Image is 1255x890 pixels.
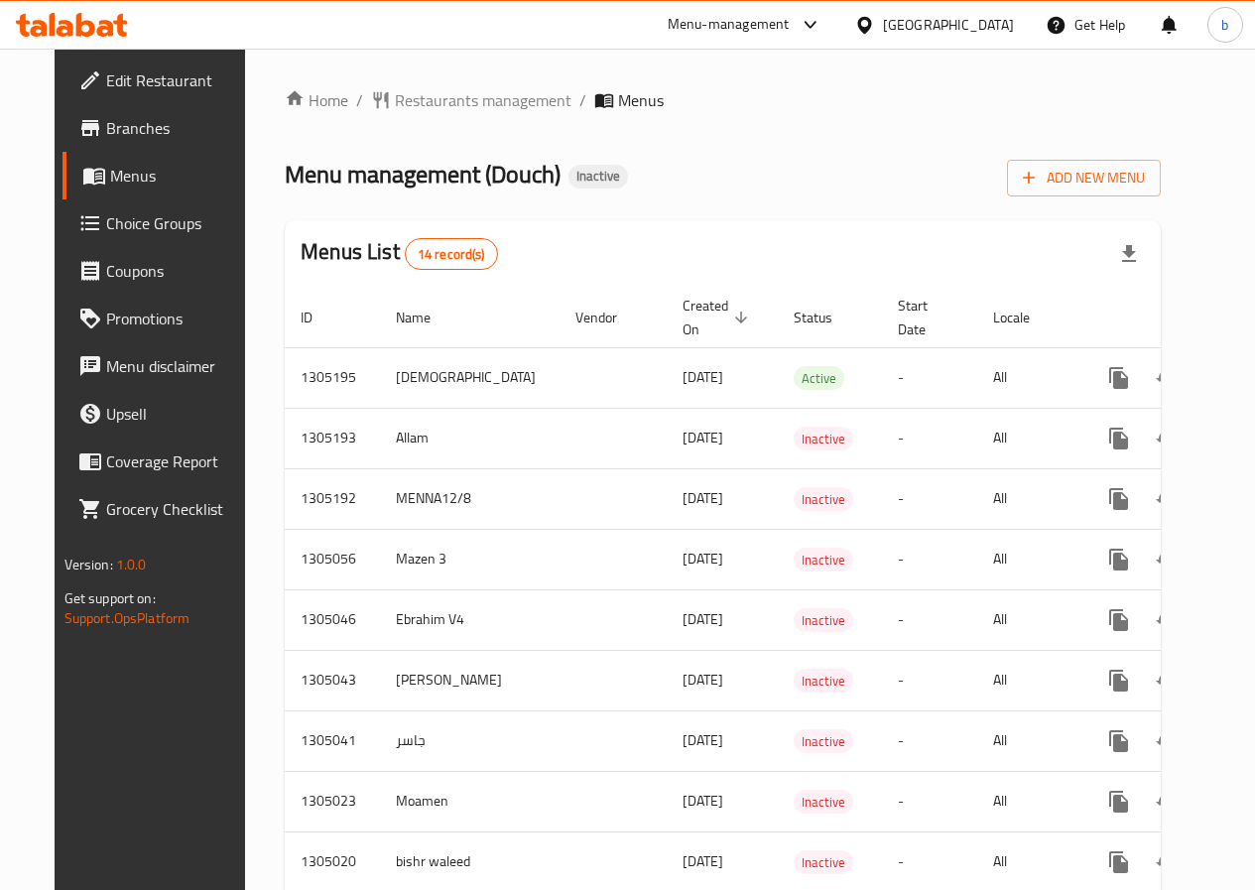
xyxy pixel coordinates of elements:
[882,468,977,529] td: -
[285,347,380,408] td: 1305195
[977,347,1079,408] td: All
[794,851,853,874] span: Inactive
[668,13,790,37] div: Menu-management
[683,848,723,874] span: [DATE]
[380,771,560,831] td: Moamen
[977,529,1079,589] td: All
[568,165,628,189] div: Inactive
[285,771,380,831] td: 1305023
[794,850,853,874] div: Inactive
[1143,415,1191,462] button: Change Status
[63,390,264,438] a: Upsell
[63,199,264,247] a: Choice Groups
[882,408,977,468] td: -
[1095,415,1143,462] button: more
[285,88,1161,112] nav: breadcrumb
[106,259,248,283] span: Coupons
[106,449,248,473] span: Coverage Report
[63,152,264,199] a: Menus
[1095,717,1143,765] button: more
[1095,778,1143,826] button: more
[380,347,560,408] td: [DEMOGRAPHIC_DATA]
[64,552,113,577] span: Version:
[882,529,977,589] td: -
[683,727,723,753] span: [DATE]
[683,546,723,572] span: [DATE]
[794,488,853,511] span: Inactive
[1143,717,1191,765] button: Change Status
[977,408,1079,468] td: All
[380,589,560,650] td: Ebrahim V4
[794,427,853,450] div: Inactive
[977,771,1079,831] td: All
[683,364,723,390] span: [DATE]
[1023,166,1145,191] span: Add New Menu
[1143,838,1191,886] button: Change Status
[683,294,754,341] span: Created On
[1095,657,1143,704] button: more
[794,791,853,814] span: Inactive
[380,650,560,710] td: [PERSON_NAME]
[794,367,844,390] span: Active
[285,710,380,771] td: 1305041
[285,650,380,710] td: 1305043
[794,549,853,572] span: Inactive
[883,14,1014,36] div: [GEOGRAPHIC_DATA]
[683,425,723,450] span: [DATE]
[371,88,571,112] a: Restaurants management
[794,669,853,693] div: Inactive
[882,710,977,771] td: -
[683,788,723,814] span: [DATE]
[63,485,264,533] a: Grocery Checklist
[1105,230,1153,278] div: Export file
[285,468,380,529] td: 1305192
[380,408,560,468] td: Allam
[1143,536,1191,583] button: Change Status
[794,730,853,753] span: Inactive
[794,608,853,632] div: Inactive
[1095,354,1143,402] button: more
[380,710,560,771] td: جاسر
[977,650,1079,710] td: All
[575,306,643,329] span: Vendor
[106,497,248,521] span: Grocery Checklist
[794,366,844,390] div: Active
[106,68,248,92] span: Edit Restaurant
[106,402,248,426] span: Upsell
[285,88,348,112] a: Home
[794,487,853,511] div: Inactive
[63,438,264,485] a: Coverage Report
[395,88,571,112] span: Restaurants management
[406,245,497,264] span: 14 record(s)
[106,116,248,140] span: Branches
[301,237,497,270] h2: Menus List
[618,88,664,112] span: Menus
[794,609,853,632] span: Inactive
[63,104,264,152] a: Branches
[794,670,853,693] span: Inactive
[64,605,190,631] a: Support.OpsPlatform
[396,306,456,329] span: Name
[285,589,380,650] td: 1305046
[106,307,248,330] span: Promotions
[794,428,853,450] span: Inactive
[380,468,560,529] td: MENNA12/8
[1221,14,1228,36] span: b
[301,306,338,329] span: ID
[64,585,156,611] span: Get support on:
[106,354,248,378] span: Menu disclaimer
[1095,596,1143,644] button: more
[356,88,363,112] li: /
[977,589,1079,650] td: All
[794,306,858,329] span: Status
[794,548,853,572] div: Inactive
[1143,475,1191,523] button: Change Status
[106,211,248,235] span: Choice Groups
[882,347,977,408] td: -
[882,771,977,831] td: -
[683,606,723,632] span: [DATE]
[110,164,248,188] span: Menus
[683,485,723,511] span: [DATE]
[579,88,586,112] li: /
[63,247,264,295] a: Coupons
